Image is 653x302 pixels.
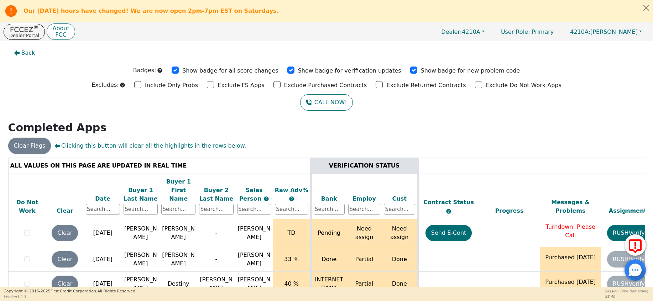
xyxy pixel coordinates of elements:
input: Search... [199,204,233,214]
span: 33 % [284,256,299,263]
td: [PERSON_NAME] [160,247,197,272]
span: Clicking this button will clear all the highlights in the rows below. [54,142,246,150]
p: Purchased [DATE] [542,278,599,286]
p: Exclude Do Not Work Apps [486,81,561,90]
td: Partial [346,247,382,272]
input: Search... [124,204,158,214]
span: Assignment [609,207,649,214]
td: Partial [346,272,382,296]
div: Messages & Problems [542,198,599,215]
td: Done [311,247,346,272]
button: Report Error to FCC [625,234,646,256]
td: [PERSON_NAME] [197,272,235,296]
p: Session Time Remaining: [605,288,649,294]
span: Back [21,49,35,57]
td: [DATE] [84,247,122,272]
p: Version 3.2.3 [4,294,136,300]
td: [PERSON_NAME] [122,272,160,296]
input: Search... [348,204,380,214]
p: Badges: [133,66,156,75]
span: Dealer: [441,28,462,35]
p: Exclude Purchased Contracts [284,81,367,90]
td: Done [382,272,418,296]
td: [PERSON_NAME] [160,219,197,247]
div: Buyer 1 First Name [161,178,195,203]
span: All Rights Reserved. [97,289,136,293]
span: 4210A: [570,28,590,35]
button: Dealer:4210A [434,26,492,37]
input: Search... [86,204,120,214]
span: [PERSON_NAME] [238,276,271,291]
p: Show badge for verification updates [298,67,401,75]
p: Include Only Probs [145,81,198,90]
span: Raw Adv% [275,187,308,194]
input: Search... [384,204,415,214]
td: [PERSON_NAME] [122,247,160,272]
button: Clear [52,225,78,241]
button: 4210A:[PERSON_NAME] [563,26,649,37]
div: Buyer 1 Last Name [124,186,158,203]
div: Date [86,195,120,203]
div: VERIFICATION STATUS [314,161,415,170]
sup: ® [33,24,39,31]
p: Copyright © 2015- 2025 First Credit Corporation. [4,288,136,295]
p: 58:40 [605,294,649,299]
td: Need assign [382,219,418,247]
span: [PERSON_NAME] [238,251,271,267]
strong: Completed Apps [8,121,107,134]
td: Need assign [346,219,382,247]
p: Turndown: Please Call [542,223,599,240]
button: Send E-Cont [425,225,472,241]
div: Cust [384,195,415,203]
button: CALL NOW! [300,94,352,111]
span: Contract Status [423,199,474,206]
div: Buyer 2 Last Name [199,186,233,203]
a: User Role: Primary [494,25,561,39]
p: Excludes: [92,81,119,89]
div: Employ [348,195,380,203]
button: Close alert [640,0,653,15]
input: Search... [275,204,308,214]
button: Clear Flags [8,138,51,154]
button: Clear [52,251,78,267]
button: AboutFCC [47,23,75,40]
span: 40 % [284,280,299,287]
div: Do Not Work [10,198,45,215]
p: Exclude Returned Contracts [386,81,466,90]
td: Destiny [160,272,197,296]
td: - [197,247,235,272]
p: Primary [494,25,561,39]
td: [DATE] [84,272,122,296]
input: Search... [161,204,195,214]
input: Search... [237,204,271,214]
td: [DATE] [84,219,122,247]
span: Sales Person [239,187,263,202]
td: Pending [311,219,346,247]
button: FCCEZ®Dealer Portal [4,24,45,40]
div: ALL VALUES ON THIS PAGE ARE UPDATED IN REAL TIME [10,161,308,170]
button: Back [8,45,41,61]
div: Progress [481,207,538,215]
p: FCC [52,32,69,38]
div: Clear [48,207,82,215]
span: User Role : [501,28,530,35]
td: - [197,219,235,247]
p: Show badge for all score changes [182,67,278,75]
input: Search... [314,204,345,214]
p: Purchased [DATE] [542,253,599,262]
p: About [52,26,69,31]
button: Clear [52,276,78,292]
span: 4210A [441,28,480,35]
p: FCCEZ [9,26,39,33]
p: Show badge for new problem code [421,67,520,75]
div: Bank [314,195,345,203]
b: Our [DATE] hours have changed! We are now open 2pm-7pm EST on Saturdays. [23,7,279,14]
span: TD [288,229,296,236]
span: [PERSON_NAME] [238,225,271,240]
span: [PERSON_NAME] [570,28,638,35]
